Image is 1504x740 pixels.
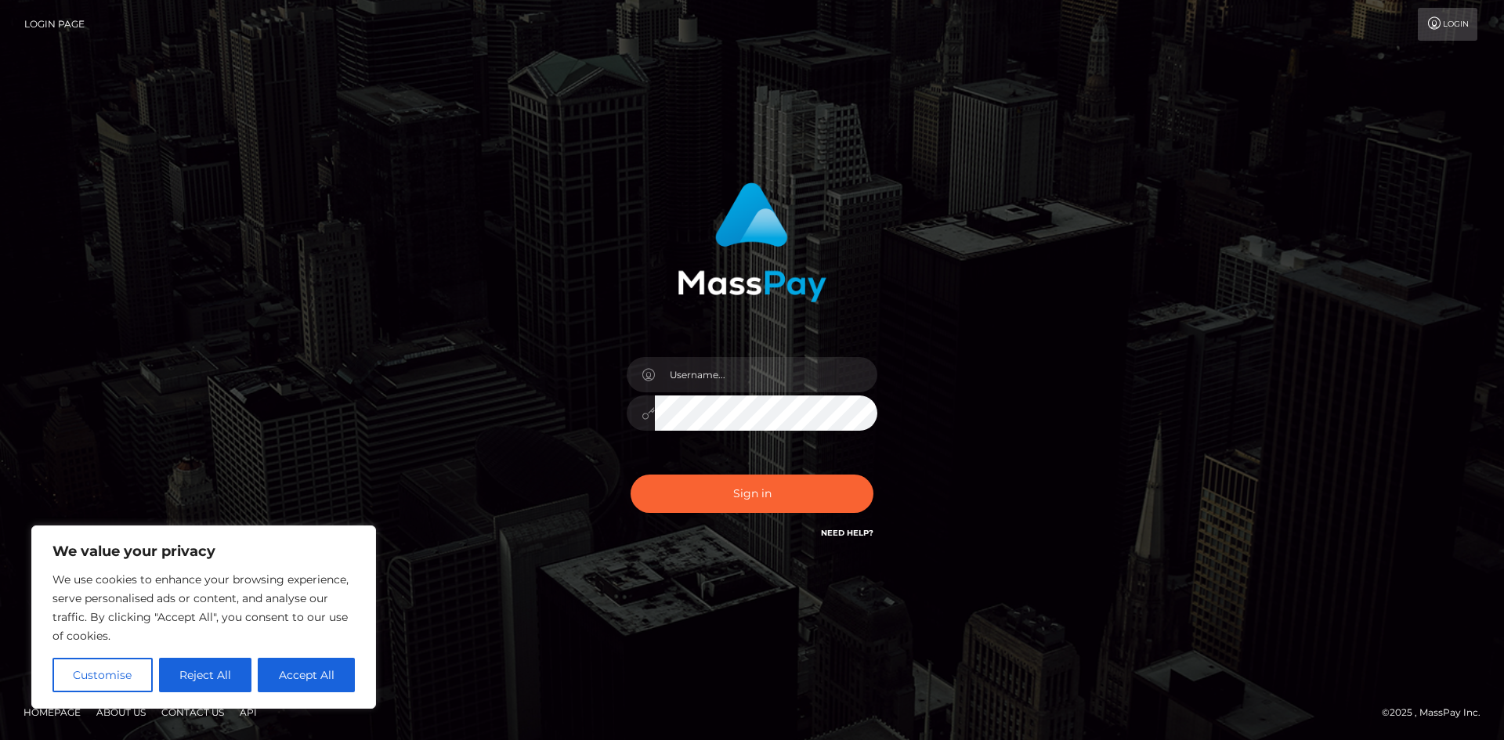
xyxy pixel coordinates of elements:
[24,8,85,41] a: Login Page
[233,700,263,724] a: API
[155,700,230,724] a: Contact Us
[821,528,873,538] a: Need Help?
[159,658,252,692] button: Reject All
[631,475,873,513] button: Sign in
[52,542,355,561] p: We value your privacy
[17,700,87,724] a: Homepage
[1382,704,1492,721] div: © 2025 , MassPay Inc.
[90,700,152,724] a: About Us
[52,658,153,692] button: Customise
[52,570,355,645] p: We use cookies to enhance your browsing experience, serve personalised ads or content, and analys...
[678,182,826,302] img: MassPay Login
[31,525,376,709] div: We value your privacy
[258,658,355,692] button: Accept All
[1418,8,1477,41] a: Login
[655,357,877,392] input: Username...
